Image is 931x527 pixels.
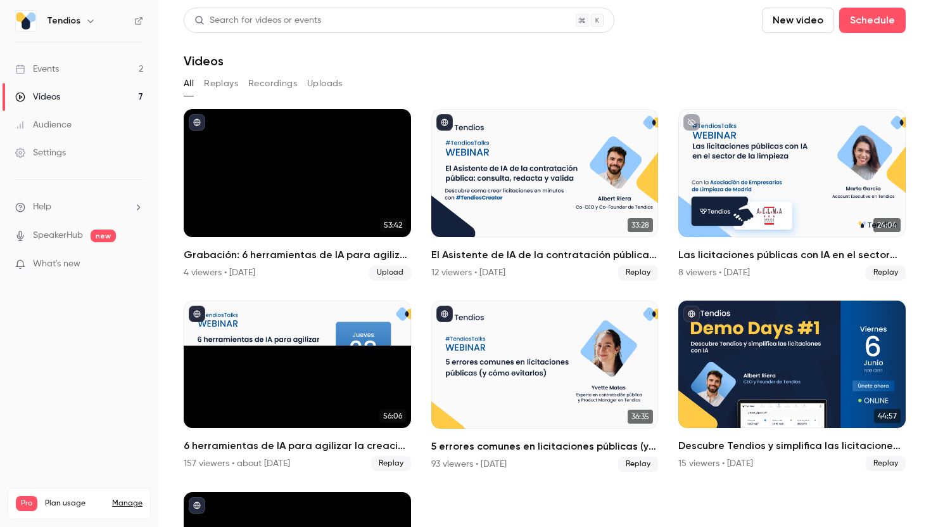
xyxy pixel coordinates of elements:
button: Uploads [307,74,343,94]
div: 93 viewers • [DATE] [431,458,507,471]
h6: Tendios [47,15,80,27]
span: Replay [618,265,658,280]
div: Events [15,63,59,75]
a: 53:42Grabación: 6 herramientas de IA para agilizar la creación de expedientes4 viewers • [DATE]Up... [184,109,411,280]
a: SpeakerHub [33,229,83,242]
div: Audience [15,119,72,131]
button: published [189,497,205,514]
div: 4 viewers • [DATE] [184,266,255,279]
span: 44:57 [874,409,901,423]
h2: Grabación: 6 herramientas de IA para agilizar la creación de expedientes [184,247,411,263]
img: Tendios [16,11,36,31]
button: published [436,306,453,322]
span: 33:28 [628,218,653,232]
h2: Las licitaciones públicas con IA en el sector de la limpieza [678,247,906,263]
div: 8 viewers • [DATE] [678,266,750,279]
button: All [184,74,194,94]
span: What's new [33,257,80,271]
div: Videos [15,91,60,103]
a: 36:355 errores comunes en licitaciones públicas (y cómo evitarlos)93 viewers • [DATE]Replay [431,301,659,472]
a: 44:57Descubre Tendios y simplifica las licitaciones con IA15 viewers • [DATE]Replay [678,301,906,472]
iframe: Noticeable Trigger [128,259,143,270]
h2: 6 herramientas de IA para agilizar la creación de expedientes [184,438,411,453]
span: 56:06 [379,409,406,423]
button: published [189,114,205,131]
button: Schedule [839,8,906,33]
div: 15 viewers • [DATE] [678,457,753,470]
h2: 5 errores comunes en licitaciones públicas (y cómo evitarlos) [431,439,659,454]
button: published [189,306,205,322]
button: Replays [204,74,238,94]
a: 24:04Las licitaciones públicas con IA en el sector de la limpieza8 viewers • [DATE]Replay [678,109,906,280]
h1: Videos [184,53,224,68]
span: Replay [866,456,906,471]
span: 24:04 [873,218,901,232]
span: Pro [16,496,37,511]
div: Search for videos or events [194,14,321,27]
div: 157 viewers • about [DATE] [184,457,290,470]
section: Videos [184,8,906,519]
li: Las licitaciones públicas con IA en el sector de la limpieza [678,109,906,280]
span: Plan usage [45,498,104,509]
div: Settings [15,146,66,159]
span: Replay [371,456,411,471]
span: Replay [866,265,906,280]
button: New video [762,8,834,33]
span: Upload [369,265,411,280]
li: 6 herramientas de IA para agilizar la creación de expedientes [184,301,411,472]
h2: El Asistente de IA de la contratación pública: consulta, redacta y valida. [431,247,659,263]
button: published [436,114,453,131]
button: Recordings [248,74,297,94]
li: help-dropdown-opener [15,200,143,214]
li: El Asistente de IA de la contratación pública: consulta, redacta y valida. [431,109,659,280]
a: 56:066 herramientas de IA para agilizar la creación de expedientes157 viewers • about [DATE]Replay [184,301,411,472]
span: 53:42 [380,218,406,232]
button: unpublished [683,114,700,131]
a: 33:28El Asistente de IA de la contratación pública: consulta, redacta y valida.12 viewers • [DATE... [431,109,659,280]
button: published [683,306,700,322]
span: 36:35 [628,410,653,424]
a: Manage [112,498,142,509]
span: new [91,230,116,242]
li: Grabación: 6 herramientas de IA para agilizar la creación de expedientes [184,109,411,280]
li: Descubre Tendios y simplifica las licitaciones con IA [678,301,906,472]
span: Help [33,200,51,214]
div: 12 viewers • [DATE] [431,266,505,279]
span: Replay [618,457,658,472]
h2: Descubre Tendios y simplifica las licitaciones con IA [678,438,906,453]
li: 5 errores comunes en licitaciones públicas (y cómo evitarlos) [431,301,659,472]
